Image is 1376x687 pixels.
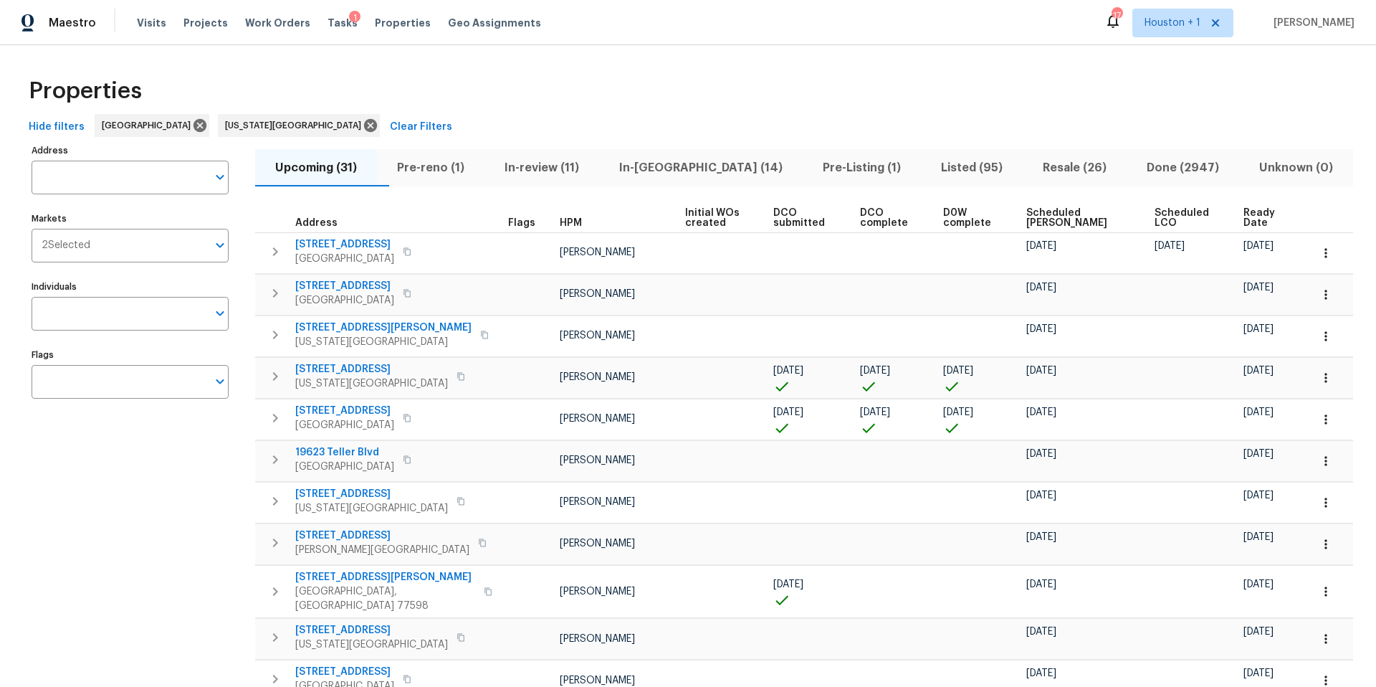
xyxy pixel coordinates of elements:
[773,366,803,376] span: [DATE]
[295,418,394,432] span: [GEOGRAPHIC_DATA]
[102,118,196,133] span: [GEOGRAPHIC_DATA]
[295,404,394,418] span: [STREET_ADDRESS]
[560,497,635,507] span: [PERSON_NAME]
[295,460,394,474] span: [GEOGRAPHIC_DATA]
[295,529,469,543] span: [STREET_ADDRESS]
[1026,668,1056,678] span: [DATE]
[32,146,229,155] label: Address
[1243,449,1274,459] span: [DATE]
[560,218,582,228] span: HPM
[295,623,448,638] span: [STREET_ADDRESS]
[295,362,448,376] span: [STREET_ADDRESS]
[1243,579,1274,589] span: [DATE]
[1026,449,1056,459] span: [DATE]
[42,240,90,252] span: 2 Selected
[295,279,394,293] span: [STREET_ADDRESS]
[508,218,535,228] span: Flags
[1026,407,1056,417] span: [DATE]
[943,366,973,376] span: [DATE]
[295,445,394,460] span: 19623 Teller Blvd
[1031,158,1118,178] span: Resale (26)
[811,158,912,178] span: Pre-Listing (1)
[860,366,890,376] span: [DATE]
[1026,324,1056,334] span: [DATE]
[295,335,472,349] span: [US_STATE][GEOGRAPHIC_DATA]
[29,118,85,136] span: Hide filters
[245,16,310,30] span: Work Orders
[390,118,452,136] span: Clear Filters
[295,570,475,584] span: [STREET_ADDRESS][PERSON_NAME]
[448,16,541,30] span: Geo Assignments
[210,235,230,255] button: Open
[943,407,973,417] span: [DATE]
[560,676,635,686] span: [PERSON_NAME]
[295,293,394,308] span: [GEOGRAPHIC_DATA]
[1243,324,1274,334] span: [DATE]
[1243,366,1274,376] span: [DATE]
[1026,208,1130,228] span: Scheduled [PERSON_NAME]
[225,118,367,133] span: [US_STATE][GEOGRAPHIC_DATA]
[1135,158,1231,178] span: Done (2947)
[295,501,448,516] span: [US_STATE][GEOGRAPHIC_DATA]
[1026,491,1056,501] span: [DATE]
[1243,491,1274,501] span: [DATE]
[1248,158,1344,178] span: Unknown (0)
[1155,241,1185,251] span: [DATE]
[1243,532,1274,542] span: [DATE]
[210,303,230,323] button: Open
[295,543,469,557] span: [PERSON_NAME][GEOGRAPHIC_DATA]
[1026,283,1056,293] span: [DATE]
[1243,208,1286,228] span: Ready Date
[943,208,1002,228] span: D0W complete
[295,218,338,228] span: Address
[29,84,142,98] span: Properties
[560,539,635,549] span: [PERSON_NAME]
[32,351,229,359] label: Flags
[685,208,749,228] span: Initial WOs created
[560,634,635,644] span: [PERSON_NAME]
[1026,241,1056,251] span: [DATE]
[295,638,448,652] span: [US_STATE][GEOGRAPHIC_DATA]
[95,114,209,137] div: [GEOGRAPHIC_DATA]
[493,158,591,178] span: In-review (11)
[295,237,394,252] span: [STREET_ADDRESS]
[23,114,90,141] button: Hide filters
[295,665,394,679] span: [STREET_ADDRESS]
[1145,16,1200,30] span: Houston + 1
[1243,283,1274,293] span: [DATE]
[560,587,635,597] span: [PERSON_NAME]
[773,579,803,589] span: [DATE]
[384,114,458,141] button: Clear Filters
[608,158,794,178] span: In-[GEOGRAPHIC_DATA] (14)
[183,16,228,30] span: Projects
[32,214,229,223] label: Markets
[773,208,836,228] span: DCO submitted
[210,167,230,187] button: Open
[295,321,472,335] span: [STREET_ADDRESS][PERSON_NAME]
[328,18,358,28] span: Tasks
[1243,407,1274,417] span: [DATE]
[295,252,394,266] span: [GEOGRAPHIC_DATA]
[375,16,431,30] span: Properties
[264,158,368,178] span: Upcoming (31)
[386,158,476,178] span: Pre-reno (1)
[560,455,635,465] span: [PERSON_NAME]
[560,289,635,299] span: [PERSON_NAME]
[1155,208,1219,228] span: Scheduled LCO
[560,414,635,424] span: [PERSON_NAME]
[1026,532,1056,542] span: [DATE]
[1026,579,1056,589] span: [DATE]
[295,376,448,391] span: [US_STATE][GEOGRAPHIC_DATA]
[210,371,230,392] button: Open
[349,11,360,25] div: 1
[49,16,96,30] span: Maestro
[1112,9,1122,23] div: 17
[860,208,919,228] span: DCO complete
[1243,668,1274,678] span: [DATE]
[560,372,635,382] span: [PERSON_NAME]
[295,487,448,501] span: [STREET_ADDRESS]
[773,407,803,417] span: [DATE]
[137,16,166,30] span: Visits
[1268,16,1354,30] span: [PERSON_NAME]
[1026,627,1056,637] span: [DATE]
